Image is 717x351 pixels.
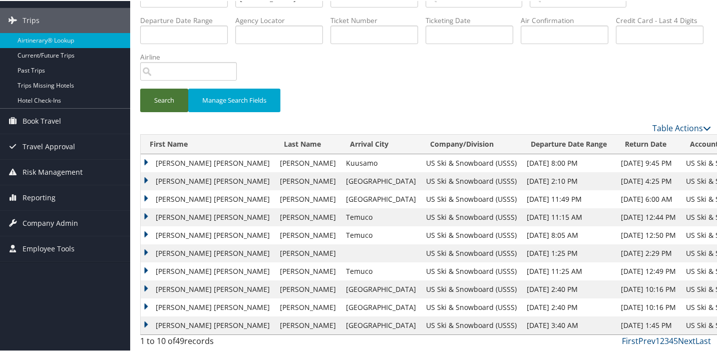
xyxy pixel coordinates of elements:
td: [PERSON_NAME] [PERSON_NAME] [141,279,275,297]
td: [DATE] 8:00 PM [522,153,616,171]
td: [GEOGRAPHIC_DATA] [341,189,421,207]
span: Book Travel [23,108,61,133]
a: Table Actions [652,122,711,133]
td: [PERSON_NAME] [PERSON_NAME] [141,243,275,261]
td: [DATE] 6:00 AM [616,189,681,207]
td: [DATE] 2:10 PM [522,171,616,189]
td: [GEOGRAPHIC_DATA] [341,315,421,333]
span: Travel Approval [23,133,75,158]
td: US Ski & Snowboard (USSS) [421,207,522,225]
td: [DATE] 2:40 PM [522,297,616,315]
button: Manage Search Fields [188,88,280,111]
th: First Name: activate to sort column ascending [141,134,275,153]
td: [PERSON_NAME] [PERSON_NAME] [141,189,275,207]
a: 4 [669,334,673,345]
td: Temuco [341,261,421,279]
label: Air Confirmation [521,15,616,25]
div: 1 to 10 of records [140,334,272,351]
button: Search [140,88,188,111]
a: Next [678,334,695,345]
td: US Ski & Snowboard (USSS) [421,315,522,333]
a: 1 [655,334,660,345]
td: [DATE] 10:16 PM [616,279,681,297]
td: [PERSON_NAME] [PERSON_NAME] [141,297,275,315]
td: [DATE] 11:25 AM [522,261,616,279]
td: [DATE] 8:05 AM [522,225,616,243]
a: First [622,334,638,345]
td: Temuco [341,207,421,225]
span: Company Admin [23,210,78,235]
td: [PERSON_NAME] [275,243,341,261]
td: US Ski & Snowboard (USSS) [421,153,522,171]
td: US Ski & Snowboard (USSS) [421,279,522,297]
label: Ticketing Date [426,15,521,25]
td: Kuusamo [341,153,421,171]
span: Trips [23,7,40,32]
label: Agency Locator [235,15,330,25]
td: US Ski & Snowboard (USSS) [421,261,522,279]
td: [DATE] 4:25 PM [616,171,681,189]
td: [PERSON_NAME] [275,207,341,225]
span: Employee Tools [23,235,75,260]
th: Last Name: activate to sort column ascending [275,134,341,153]
td: [PERSON_NAME] [275,279,341,297]
td: [PERSON_NAME] [275,189,341,207]
td: Temuco [341,225,421,243]
a: 2 [660,334,664,345]
span: Risk Management [23,159,83,184]
td: [PERSON_NAME] [PERSON_NAME] [141,261,275,279]
td: [PERSON_NAME] [PERSON_NAME] [141,153,275,171]
td: [PERSON_NAME] [275,261,341,279]
td: US Ski & Snowboard (USSS) [421,189,522,207]
td: [PERSON_NAME] [275,315,341,333]
td: [PERSON_NAME] [275,153,341,171]
td: US Ski & Snowboard (USSS) [421,171,522,189]
span: 49 [175,334,184,345]
td: [DATE] 9:45 PM [616,153,681,171]
td: [PERSON_NAME] [PERSON_NAME] [141,171,275,189]
td: [GEOGRAPHIC_DATA] [341,171,421,189]
td: US Ski & Snowboard (USSS) [421,297,522,315]
td: [DATE] 12:50 PM [616,225,681,243]
th: Departure Date Range: activate to sort column ascending [522,134,616,153]
a: Prev [638,334,655,345]
td: [DATE] 2:40 PM [522,279,616,297]
td: [DATE] 2:29 PM [616,243,681,261]
td: [PERSON_NAME] [PERSON_NAME] [141,207,275,225]
a: 5 [673,334,678,345]
td: [GEOGRAPHIC_DATA] [341,297,421,315]
td: [PERSON_NAME] [275,225,341,243]
td: [DATE] 10:16 PM [616,297,681,315]
th: Company/Division [421,134,522,153]
td: US Ski & Snowboard (USSS) [421,225,522,243]
label: Airline [140,51,244,61]
td: [GEOGRAPHIC_DATA] [341,279,421,297]
label: Departure Date Range [140,15,235,25]
td: [DATE] 1:45 PM [616,315,681,333]
td: [PERSON_NAME] [275,297,341,315]
td: [DATE] 1:25 PM [522,243,616,261]
td: [PERSON_NAME] [PERSON_NAME] [141,225,275,243]
td: [DATE] 11:15 AM [522,207,616,225]
th: Arrival City: activate to sort column ascending [341,134,421,153]
td: [DATE] 12:49 PM [616,261,681,279]
td: US Ski & Snowboard (USSS) [421,243,522,261]
span: Reporting [23,184,56,209]
td: [PERSON_NAME] [PERSON_NAME] [141,315,275,333]
td: [PERSON_NAME] [275,171,341,189]
th: Return Date: activate to sort column ascending [616,134,681,153]
label: Credit Card - Last 4 Digits [616,15,711,25]
td: [DATE] 12:44 PM [616,207,681,225]
label: Ticket Number [330,15,426,25]
a: 3 [664,334,669,345]
td: [DATE] 11:49 PM [522,189,616,207]
a: Last [695,334,711,345]
td: [DATE] 3:40 AM [522,315,616,333]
